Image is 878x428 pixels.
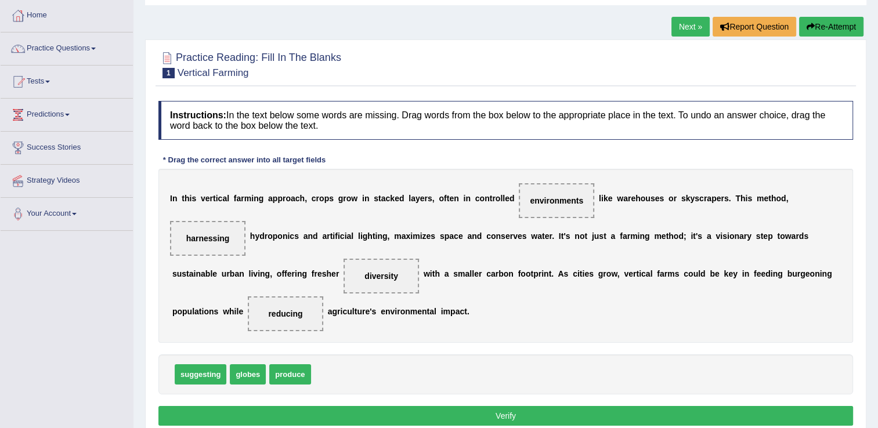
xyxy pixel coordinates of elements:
b: v [513,231,518,241]
b: c [385,194,390,203]
a: Tests [1,66,133,95]
b: s [172,269,177,278]
b: l [358,231,360,241]
b: i [194,269,196,278]
b: a [201,269,205,278]
b: o [277,269,282,278]
b: s [322,269,327,278]
b: , [270,269,272,278]
b: o [277,231,283,241]
b: d [477,231,482,241]
a: Strategy Videos [1,165,133,194]
b: r [291,269,294,278]
b: , [388,231,390,241]
b: l [351,231,353,241]
a: Practice Questions [1,32,133,61]
b: g [382,231,388,241]
b: f [335,231,338,241]
b: f [444,194,447,203]
b: r [424,194,427,203]
b: t [490,194,493,203]
b: d [510,194,515,203]
b: d [399,194,404,203]
b: c [295,194,300,203]
b: s [431,231,435,241]
b: s [428,194,432,203]
b: f [234,194,237,203]
a: Next » [671,17,710,37]
b: f [620,231,623,241]
b: h [435,269,440,278]
b: n [172,194,178,203]
b: i [345,231,347,241]
b: b [205,269,211,278]
b: m [394,231,401,241]
b: , [305,194,307,203]
b: n [472,231,477,241]
b: a [381,194,386,203]
b: r [744,231,747,241]
b: a [303,231,308,241]
b: o [496,194,501,203]
b: s [651,194,655,203]
b: h [669,231,674,241]
span: environments [530,196,583,205]
b: i [333,231,335,241]
b: i [251,269,253,278]
b: s [804,231,808,241]
b: a [402,231,406,241]
span: Drop target [170,221,245,256]
b: t [373,231,375,241]
b: r [674,194,677,203]
b: e [655,194,660,203]
b: o [780,231,785,241]
b: e [420,194,425,203]
b: g [645,231,650,241]
b: p [273,231,278,241]
b: a [537,231,542,241]
b: i [745,194,747,203]
b: k [686,194,691,203]
b: e [717,194,721,203]
b: n [465,194,471,203]
b: e [474,269,479,278]
b: t [777,231,780,241]
h2: Practice Reading: Fill In The Blanks [158,49,341,78]
b: s [698,231,702,241]
b: d [313,231,318,241]
b: r [226,269,229,278]
b: i [375,231,377,241]
b: g [265,269,270,278]
b: e [395,194,399,203]
b: y [690,194,695,203]
b: n [454,194,459,203]
b: r [265,231,268,241]
b: r [336,269,339,278]
b: s [440,231,445,241]
b: e [505,231,510,241]
b: l [409,194,411,203]
b: i [430,269,432,278]
b: i [216,194,218,203]
b: i [362,194,364,203]
b: i [287,231,290,241]
b: m [458,269,465,278]
b: I [170,194,172,203]
button: Report Question [713,17,796,37]
b: f [312,269,315,278]
span: harnessing [186,234,230,243]
b: r [479,269,482,278]
span: Drop target [519,183,594,218]
b: i [463,194,465,203]
b: f [284,269,287,278]
b: g [259,194,264,203]
b: o [268,231,273,241]
b: s [374,194,378,203]
a: Success Stories [1,132,133,161]
b: s [501,231,505,241]
b: e [763,231,768,241]
b: o [641,194,646,203]
b: a [623,194,628,203]
b: o [479,194,485,203]
b: e [426,231,431,241]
